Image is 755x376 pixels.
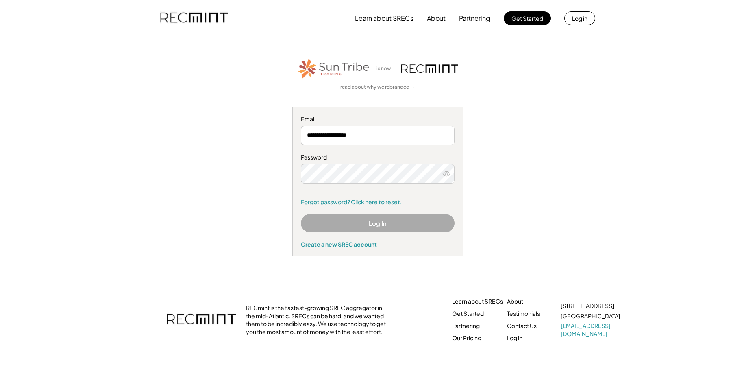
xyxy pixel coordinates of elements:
a: Testimonials [507,310,540,318]
a: Learn about SRECs [452,297,503,306]
div: Create a new SREC account [301,240,455,248]
img: STT_Horizontal_Logo%2B-%2BColor.png [297,57,370,80]
a: Forgot password? Click here to reset. [301,198,455,206]
div: [STREET_ADDRESS] [561,302,614,310]
button: Partnering [459,10,490,26]
div: [GEOGRAPHIC_DATA] [561,312,620,320]
div: Email [301,115,455,123]
div: is now [374,65,397,72]
a: About [507,297,523,306]
a: [EMAIL_ADDRESS][DOMAIN_NAME] [561,322,622,338]
a: Contact Us [507,322,537,330]
button: Log in [564,11,595,25]
div: RECmint is the fastest-growing SREC aggregator in the mid-Atlantic. SRECs can be hard, and we wan... [246,304,390,336]
button: Learn about SRECs [355,10,413,26]
button: Log In [301,214,455,232]
div: Password [301,153,455,162]
button: Get Started [504,11,551,25]
img: recmint-logotype%403x.png [401,64,458,73]
a: Log in [507,334,522,342]
img: recmint-logotype%403x.png [160,4,228,32]
img: recmint-logotype%403x.png [167,306,236,334]
a: Partnering [452,322,480,330]
a: Get Started [452,310,484,318]
a: Our Pricing [452,334,481,342]
a: read about why we rebranded → [340,84,415,91]
button: About [427,10,446,26]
